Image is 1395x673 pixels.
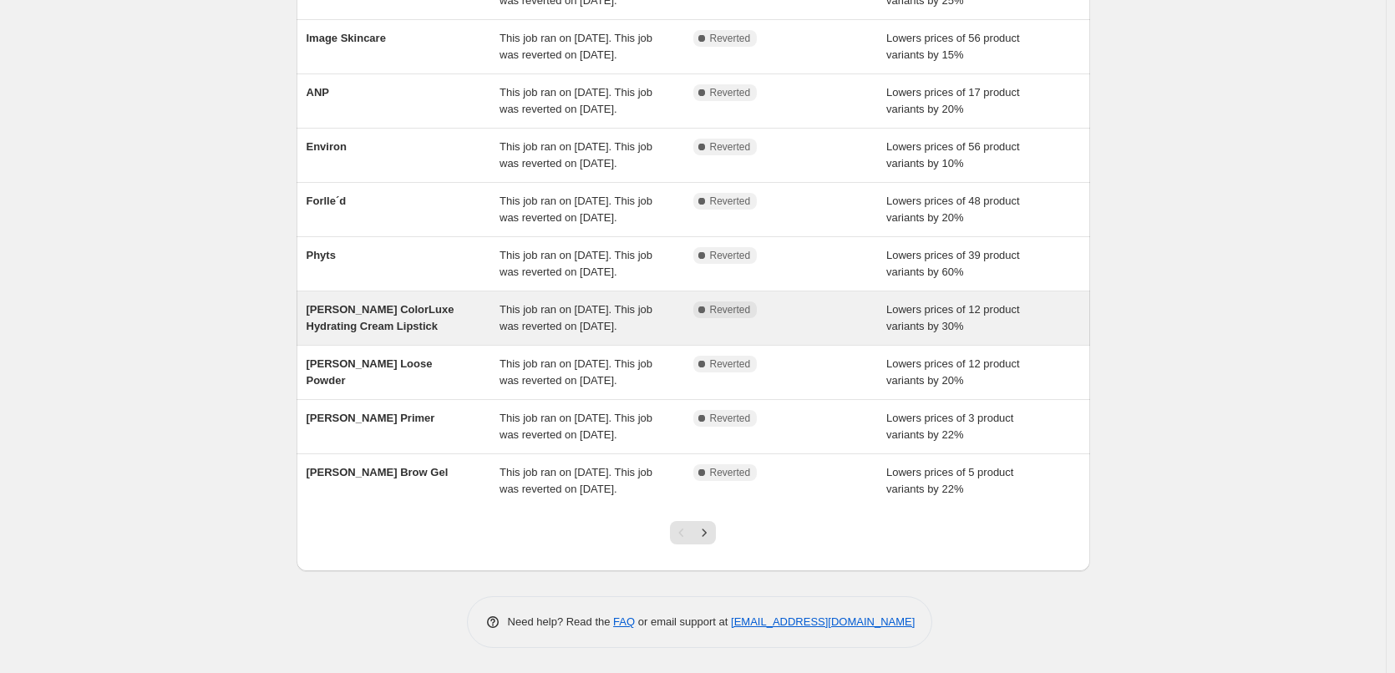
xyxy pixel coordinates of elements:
span: Reverted [710,412,751,425]
nav: Pagination [670,521,716,544]
span: Reverted [710,357,751,371]
span: This job ran on [DATE]. This job was reverted on [DATE]. [500,86,652,115]
span: [PERSON_NAME] ColorLuxe Hydrating Cream Lipstick [307,303,454,332]
span: Reverted [710,140,751,154]
span: This job ran on [DATE]. This job was reverted on [DATE]. [500,195,652,224]
span: Lowers prices of 17 product variants by 20% [886,86,1020,115]
span: This job ran on [DATE]. This job was reverted on [DATE]. [500,466,652,495]
span: Lowers prices of 12 product variants by 30% [886,303,1020,332]
span: Lowers prices of 5 product variants by 22% [886,466,1013,495]
span: ANP [307,86,329,99]
span: Lowers prices of 56 product variants by 10% [886,140,1020,170]
span: This job ran on [DATE]. This job was reverted on [DATE]. [500,357,652,387]
span: Lowers prices of 3 product variants by 22% [886,412,1013,441]
span: [PERSON_NAME] Loose Powder [307,357,433,387]
span: or email support at [635,615,731,628]
span: Reverted [710,86,751,99]
span: This job ran on [DATE]. This job was reverted on [DATE]. [500,412,652,441]
span: Forlle´d [307,195,347,207]
span: Environ [307,140,347,153]
span: Reverted [710,32,751,45]
a: FAQ [613,615,635,628]
span: [PERSON_NAME] Primer [307,412,435,424]
span: Need help? Read the [508,615,614,628]
span: This job ran on [DATE]. This job was reverted on [DATE]. [500,140,652,170]
span: Reverted [710,466,751,479]
span: Reverted [710,303,751,316]
span: Reverted [710,249,751,262]
span: Lowers prices of 12 product variants by 20% [886,357,1020,387]
span: Lowers prices of 48 product variants by 20% [886,195,1020,224]
button: Next [692,521,716,544]
span: [PERSON_NAME] Brow Gel [307,466,449,478]
span: Lowers prices of 39 product variants by 60% [886,249,1020,278]
span: Phyts [307,249,336,261]
span: This job ran on [DATE]. This job was reverted on [DATE]. [500,249,652,278]
span: This job ran on [DATE]. This job was reverted on [DATE]. [500,32,652,61]
span: This job ran on [DATE]. This job was reverted on [DATE]. [500,303,652,332]
span: Reverted [710,195,751,208]
a: [EMAIL_ADDRESS][DOMAIN_NAME] [731,615,915,628]
span: Lowers prices of 56 product variants by 15% [886,32,1020,61]
span: Image Skincare [307,32,386,44]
